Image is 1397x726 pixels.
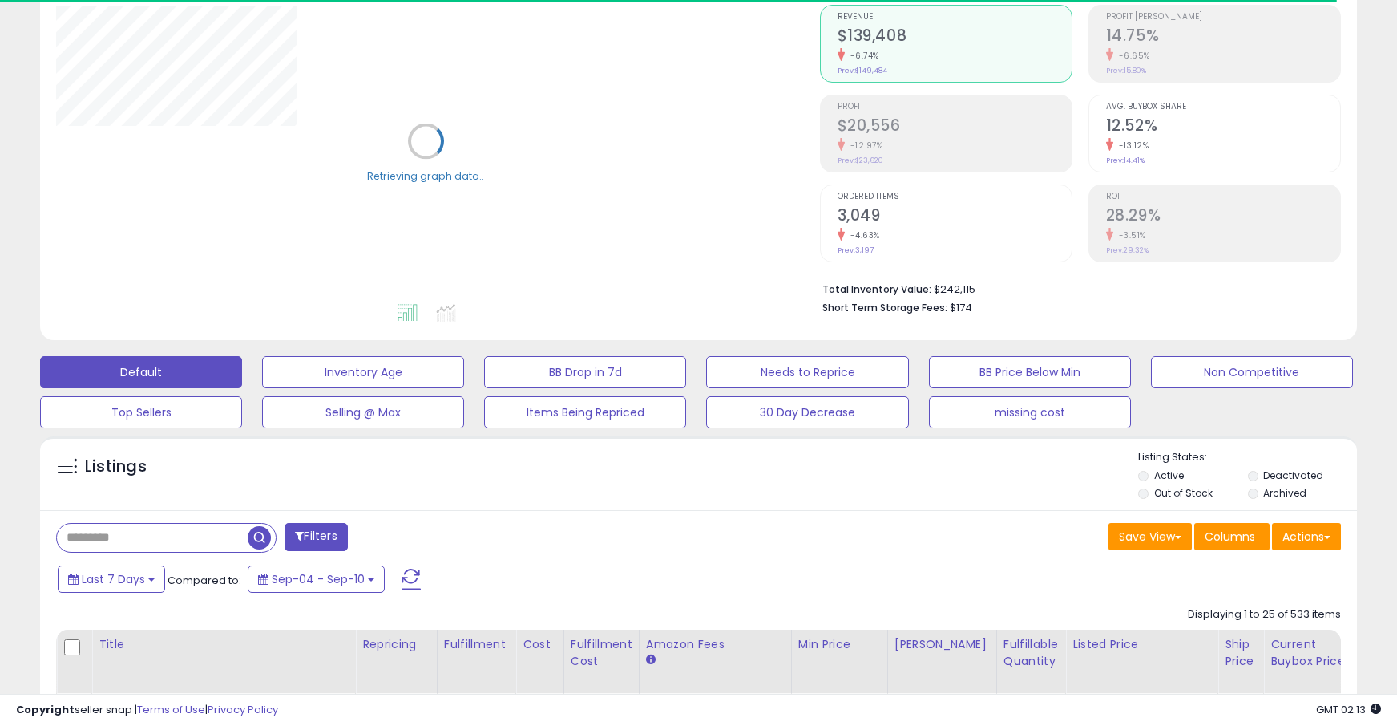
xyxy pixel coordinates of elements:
[367,168,484,183] div: Retrieving graph data..
[646,653,656,667] small: Amazon Fees.
[1003,636,1059,670] div: Fulfillable Quantity
[838,116,1072,138] h2: $20,556
[1316,702,1381,717] span: 2025-09-18 02:13 GMT
[845,50,879,62] small: -6.74%
[523,636,557,653] div: Cost
[838,103,1072,112] span: Profit
[285,523,347,551] button: Filters
[85,456,147,478] h5: Listings
[798,636,881,653] div: Min Price
[1072,636,1211,653] div: Listed Price
[16,703,278,718] div: seller snap | |
[929,396,1131,428] button: missing cost
[99,636,349,653] div: Title
[1263,468,1323,482] label: Deactivated
[40,396,242,428] button: Top Sellers
[40,356,242,388] button: Default
[137,702,205,717] a: Terms of Use
[1154,468,1184,482] label: Active
[1106,103,1340,112] span: Avg. Buybox Share
[208,702,278,717] a: Privacy Policy
[1106,193,1340,201] span: ROI
[1106,156,1145,165] small: Prev: 14.41%
[1106,66,1146,75] small: Prev: 15.80%
[1225,636,1257,670] div: Ship Price
[1272,523,1341,550] button: Actions
[1106,206,1340,228] h2: 28.29%
[262,356,464,388] button: Inventory Age
[838,245,874,255] small: Prev: 3,197
[1113,140,1149,152] small: -13.12%
[484,356,686,388] button: BB Drop in 7d
[1113,229,1146,241] small: -3.51%
[1108,523,1192,550] button: Save View
[838,66,887,75] small: Prev: $149,484
[838,206,1072,228] h2: 3,049
[929,356,1131,388] button: BB Price Below Min
[484,396,686,428] button: Items Being Repriced
[272,571,365,587] span: Sep-04 - Sep-10
[1270,636,1353,670] div: Current Buybox Price
[950,300,972,315] span: $174
[168,573,241,588] span: Compared to:
[822,282,931,296] b: Total Inventory Value:
[1154,486,1213,500] label: Out of Stock
[822,278,1329,298] li: $242,115
[1138,450,1357,465] p: Listing States:
[838,156,883,165] small: Prev: $23,620
[1188,607,1341,623] div: Displaying 1 to 25 of 533 items
[16,702,75,717] strong: Copyright
[706,356,908,388] button: Needs to Reprice
[1106,13,1340,22] span: Profit [PERSON_NAME]
[838,193,1072,201] span: Ordered Items
[1106,26,1340,48] h2: 14.75%
[1113,50,1150,62] small: -6.65%
[1106,245,1149,255] small: Prev: 29.32%
[262,396,464,428] button: Selling @ Max
[362,636,430,653] div: Repricing
[1194,523,1270,550] button: Columns
[838,26,1072,48] h2: $139,408
[58,566,165,593] button: Last 7 Days
[822,301,947,314] b: Short Term Storage Fees:
[1106,116,1340,138] h2: 12.52%
[706,396,908,428] button: 30 Day Decrease
[1263,486,1306,500] label: Archived
[571,636,632,670] div: Fulfillment Cost
[838,13,1072,22] span: Revenue
[82,571,145,587] span: Last 7 Days
[1151,356,1353,388] button: Non Competitive
[248,566,385,593] button: Sep-04 - Sep-10
[894,636,990,653] div: [PERSON_NAME]
[646,636,785,653] div: Amazon Fees
[845,140,883,152] small: -12.97%
[1205,529,1255,545] span: Columns
[845,229,880,241] small: -4.63%
[444,636,509,653] div: Fulfillment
